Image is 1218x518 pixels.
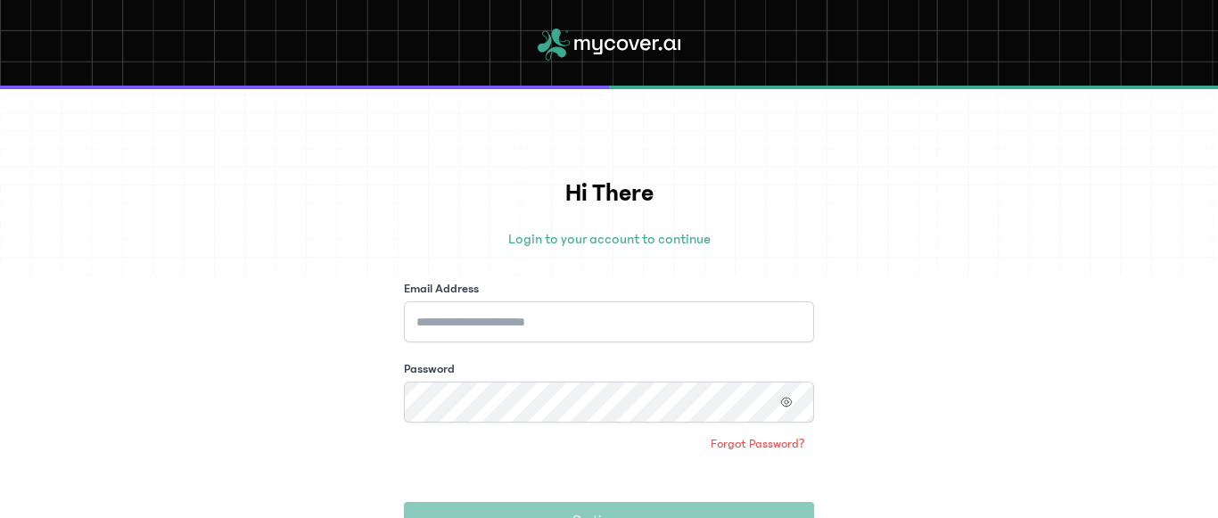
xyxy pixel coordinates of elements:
[702,430,814,458] a: Forgot Password?
[404,280,479,298] label: Email Address
[711,435,805,453] span: Forgot Password?
[404,228,814,250] p: Login to your account to continue
[404,360,455,378] label: Password
[404,175,814,212] h1: Hi There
